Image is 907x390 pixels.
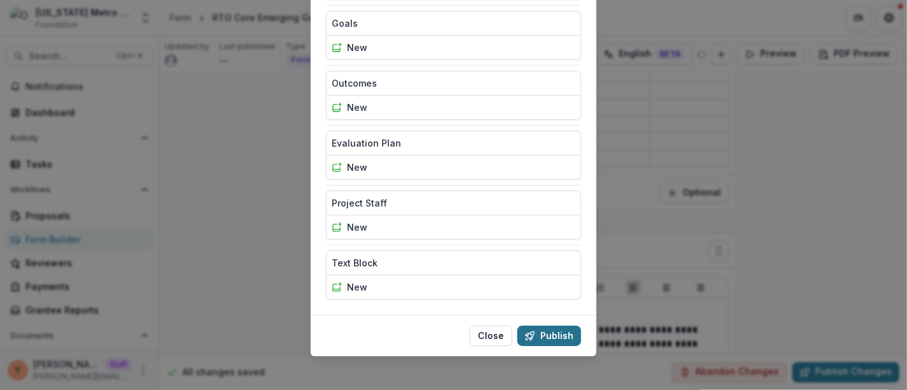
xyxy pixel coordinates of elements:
[347,280,367,294] p: new
[469,326,512,346] button: Close
[332,196,387,210] p: Project Staff
[347,41,367,54] p: new
[347,220,367,234] p: new
[347,101,367,114] p: new
[332,76,377,90] p: Outcomes
[347,161,367,174] p: new
[332,136,401,150] p: Evaluation Plan
[332,17,358,30] p: Goals
[517,326,581,346] button: Publish
[332,256,378,270] p: Text Block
